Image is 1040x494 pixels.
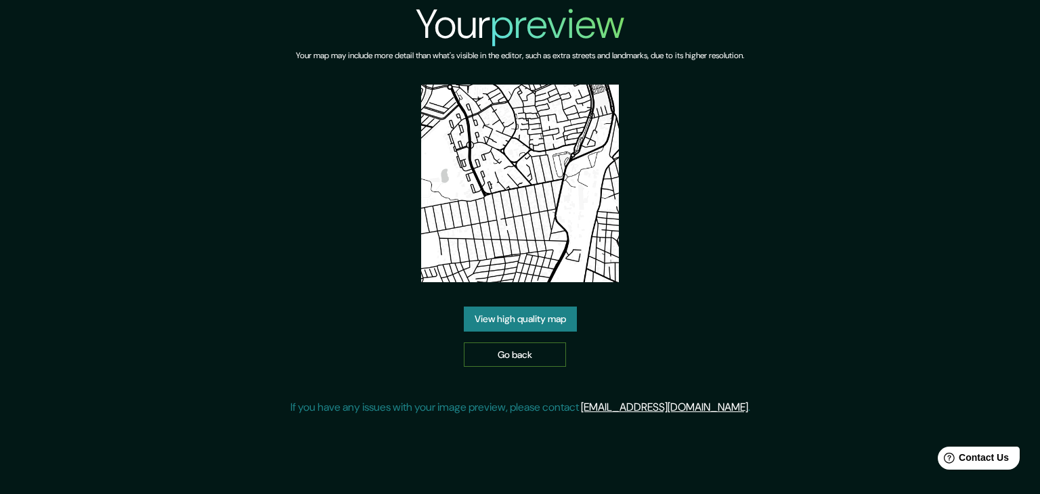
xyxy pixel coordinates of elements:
h6: Your map may include more detail than what's visible in the editor, such as extra streets and lan... [296,49,744,63]
img: created-map-preview [421,85,619,282]
a: [EMAIL_ADDRESS][DOMAIN_NAME] [581,400,748,414]
a: View high quality map [464,307,577,332]
p: If you have any issues with your image preview, please contact . [290,399,750,416]
iframe: Help widget launcher [919,441,1025,479]
a: Go back [464,342,566,367]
